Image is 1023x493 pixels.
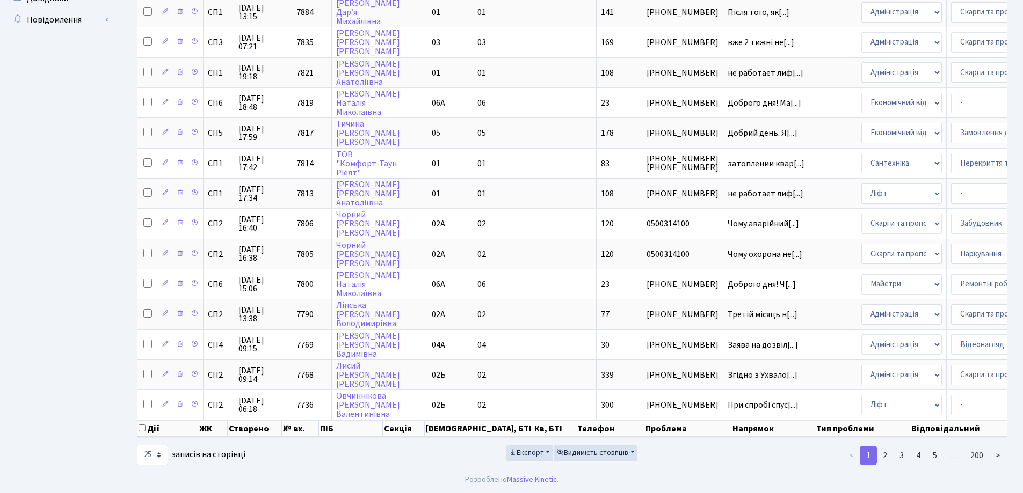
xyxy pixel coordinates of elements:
[432,36,440,48] span: 03
[432,6,440,18] span: 01
[432,188,440,200] span: 01
[238,34,287,51] span: [DATE] 07:21
[238,276,287,293] span: [DATE] 15:06
[296,369,314,381] span: 7768
[601,127,614,139] span: 178
[601,369,614,381] span: 339
[296,127,314,139] span: 7817
[296,36,314,48] span: 7835
[964,446,990,465] a: 200
[728,369,797,381] span: Згідно з Ухвало[...]
[647,310,719,319] span: [PHONE_NUMBER]
[477,399,486,411] span: 02
[336,360,400,390] a: Лисий[PERSON_NAME][PERSON_NAME]
[477,6,486,18] span: 01
[208,69,229,77] span: СП1
[137,421,198,437] th: Дії
[432,97,445,109] span: 06А
[282,421,320,437] th: № вх.
[477,278,486,290] span: 06
[506,445,553,461] button: Експорт
[432,369,446,381] span: 02Б
[336,118,400,148] a: Тичина[PERSON_NAME][PERSON_NAME]
[336,390,400,420] a: Овчиннікова[PERSON_NAME]Валентинівна
[5,9,113,31] a: Повідомлення
[432,158,440,170] span: 01
[238,124,287,142] span: [DATE] 17:59
[477,127,486,139] span: 05
[336,149,397,179] a: ТОВ"Комфорт-ТаунРіелт"
[238,64,287,81] span: [DATE] 19:18
[238,396,287,414] span: [DATE] 06:18
[296,278,314,290] span: 7800
[336,269,400,299] a: [PERSON_NAME]НаталіяМиколаївна
[208,280,229,289] span: СП6
[601,6,614,18] span: 141
[198,421,228,437] th: ЖК
[815,421,910,437] th: Тип проблеми
[465,474,558,485] div: Розроблено .
[647,69,719,77] span: [PHONE_NUMBER]
[432,278,445,290] span: 06А
[383,421,425,437] th: Секція
[238,154,287,172] span: [DATE] 17:42
[238,336,287,353] span: [DATE] 09:15
[238,366,287,384] span: [DATE] 09:14
[601,67,614,79] span: 108
[432,218,445,230] span: 02А
[296,248,314,260] span: 7805
[910,446,927,465] a: 4
[432,399,446,411] span: 02Б
[601,158,610,170] span: 83
[208,8,229,17] span: СП1
[336,299,400,329] a: Ліпська[PERSON_NAME]Володимирівна
[644,421,731,437] th: Проблема
[208,159,229,168] span: СП1
[647,250,719,259] span: 0500314100
[647,99,719,107] span: [PHONE_NUMBER]
[647,129,719,137] span: [PHONE_NUMBER]
[647,280,719,289] span: [PHONE_NUMBER]
[989,446,1007,465] a: >
[910,421,1007,437] th: Відповідальний
[208,38,229,47] span: СП3
[647,154,719,172] span: [PHONE_NUMBER] [PHONE_NUMBER]
[296,188,314,200] span: 7813
[647,341,719,349] span: [PHONE_NUMBER]
[477,36,486,48] span: 03
[432,127,440,139] span: 05
[238,306,287,323] span: [DATE] 13:38
[477,158,486,170] span: 01
[647,189,719,198] span: [PHONE_NUMBER]
[728,248,802,260] span: Чому охорона не[...]
[336,179,400,209] a: [PERSON_NAME][PERSON_NAME]Анатоліївна
[336,58,400,88] a: [PERSON_NAME][PERSON_NAME]Анатоліївна
[208,189,229,198] span: СП1
[238,94,287,112] span: [DATE] 18:48
[926,446,944,465] a: 5
[319,421,382,437] th: ПІБ
[336,330,400,360] a: [PERSON_NAME][PERSON_NAME]Вадимівна
[336,88,400,118] a: [PERSON_NAME]НаталіяМиколаївна
[477,218,486,230] span: 02
[601,339,610,351] span: 30
[296,6,314,18] span: 7884
[728,97,801,109] span: Доброго дня! Ма[...]
[876,446,894,465] a: 2
[477,369,486,381] span: 02
[647,8,719,17] span: [PHONE_NUMBER]
[477,308,486,320] span: 02
[336,209,400,239] a: Чорний[PERSON_NAME][PERSON_NAME]
[228,421,281,437] th: Створено
[296,158,314,170] span: 7814
[477,248,486,260] span: 02
[432,67,440,79] span: 01
[336,239,400,269] a: Чорний[PERSON_NAME][PERSON_NAME]
[208,371,229,379] span: СП2
[296,399,314,411] span: 7736
[296,218,314,230] span: 7806
[728,399,799,411] span: При спробі спус[...]
[728,67,803,79] span: не работает лиф[...]
[509,447,544,458] span: Експорт
[601,278,610,290] span: 23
